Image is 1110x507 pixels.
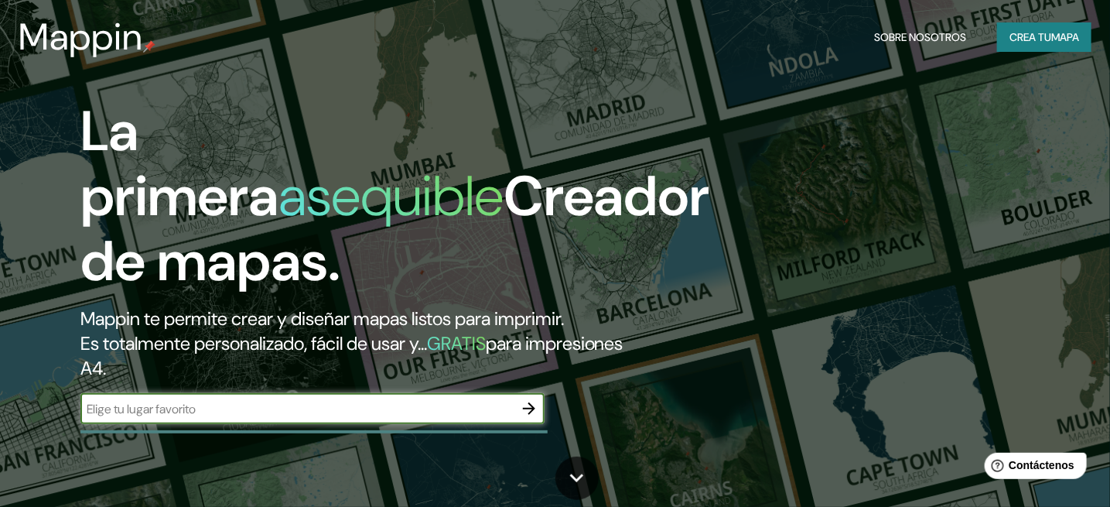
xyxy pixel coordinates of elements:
font: La primera [80,95,278,232]
font: mapa [1051,30,1079,44]
img: pin de mapeo [143,40,155,53]
button: Sobre nosotros [868,22,972,52]
font: Creador de mapas. [80,160,710,297]
font: Es totalmente personalizado, fácil de usar y... [80,331,427,355]
font: asequible [278,160,504,232]
font: Sobre nosotros [874,30,966,44]
font: Crea tu [1009,30,1051,44]
button: Crea tumapa [997,22,1091,52]
font: GRATIS [427,331,486,355]
font: Mappin [19,12,143,61]
font: Mappin te permite crear y diseñar mapas listos para imprimir. [80,307,564,331]
font: para impresiones A4. [80,331,623,380]
iframe: Lanzador de widgets de ayuda [972,447,1093,490]
input: Elige tu lugar favorito [80,400,514,418]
